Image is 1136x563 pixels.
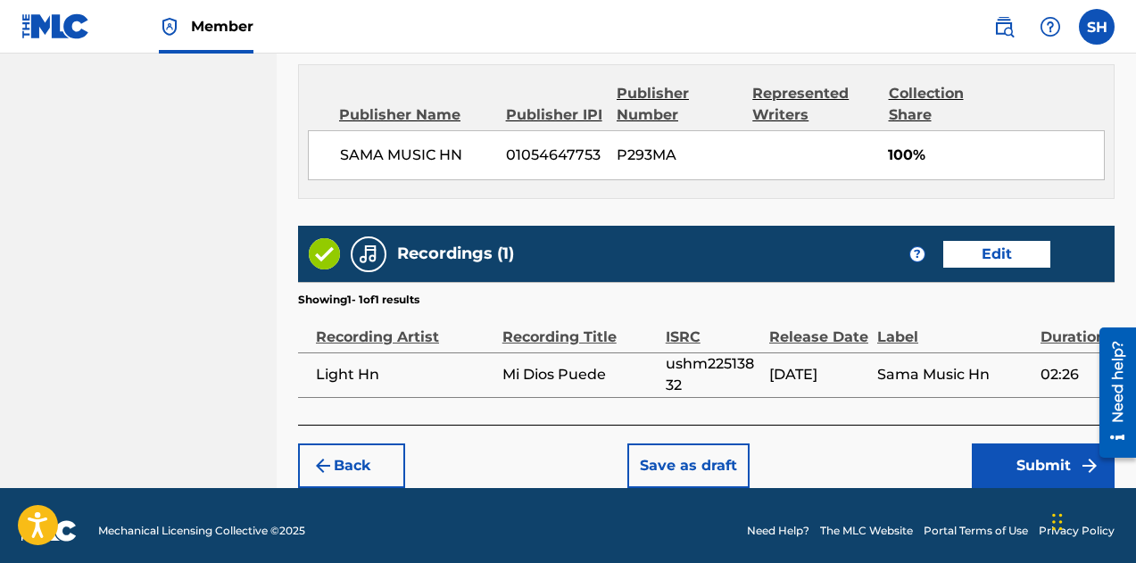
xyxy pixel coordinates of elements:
button: Edit [943,241,1050,268]
img: Recordings [358,244,379,265]
h5: Recordings (1) [397,244,514,264]
div: ISRC [666,308,760,348]
img: Valid [309,238,340,269]
div: Recording Title [502,308,657,348]
div: Duration [1041,308,1106,348]
div: Publisher IPI [506,104,603,126]
a: Privacy Policy [1039,523,1115,539]
span: [DATE] [769,364,868,385]
span: SAMA MUSIC HN [340,145,493,166]
p: Showing 1 - 1 of 1 results [298,292,419,308]
div: Represented Writers [752,83,875,126]
div: Drag [1052,495,1063,549]
span: 02:26 [1041,364,1106,385]
a: Need Help? [747,523,809,539]
span: ? [910,247,925,261]
span: ushm22513832 [666,353,760,396]
div: Help [1032,9,1068,45]
span: 100% [888,145,1104,166]
img: MLC Logo [21,13,90,39]
button: Save as draft [627,443,750,488]
span: Mi Dios Puede [502,364,657,385]
button: Submit [972,443,1115,488]
div: User Menu [1079,9,1115,45]
a: Public Search [986,9,1022,45]
img: search [993,16,1015,37]
span: Mechanical Licensing Collective © 2025 [98,523,305,539]
span: Light Hn [316,364,493,385]
span: Sama Music Hn [877,364,1032,385]
div: Publisher Name [339,104,493,126]
img: f7272a7cc735f4ea7f67.svg [1079,455,1100,476]
img: help [1040,16,1061,37]
span: 01054647753 [506,145,603,166]
div: Collection Share [889,83,1004,126]
div: Release Date [769,308,868,348]
img: Top Rightsholder [159,16,180,37]
div: Publisher Number [617,83,739,126]
img: 7ee5dd4eb1f8a8e3ef2f.svg [312,455,334,476]
iframe: Resource Center [1086,296,1136,488]
a: Portal Terms of Use [924,523,1028,539]
iframe: Chat Widget [1047,477,1136,563]
button: Back [298,443,405,488]
div: Recording Artist [316,308,493,348]
a: The MLC Website [820,523,913,539]
span: Member [191,16,253,37]
div: Label [877,308,1032,348]
span: P293MA [617,145,739,166]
